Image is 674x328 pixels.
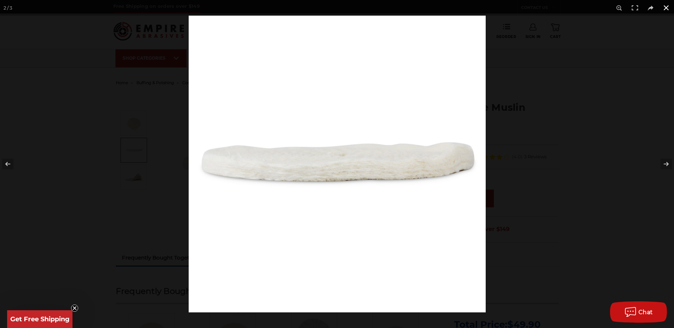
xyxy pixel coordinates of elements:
[7,310,72,328] div: Get Free ShippingClose teaser
[638,309,653,316] span: Chat
[10,315,70,323] span: Get Free Shipping
[610,301,667,323] button: Chat
[649,146,674,182] button: Next (arrow right)
[71,305,78,312] button: Close teaser
[189,16,486,312] img: 20-ply-loose-muslin-buffing-wheel__10956.1665679662.jpg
